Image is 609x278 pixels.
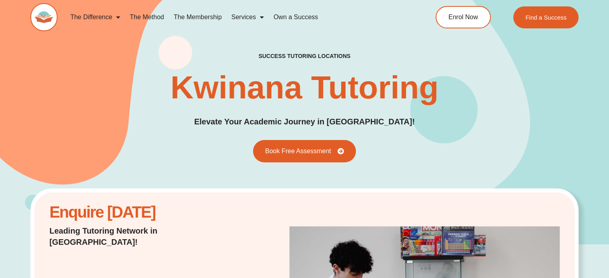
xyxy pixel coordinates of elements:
a: Enrol Now [436,6,491,28]
a: Own a Success [269,8,323,26]
p: Leading Tutoring Network in [GEOGRAPHIC_DATA]! [49,225,233,248]
span: Find a Success [525,14,567,20]
p: Elevate Your Academic Journey in [GEOGRAPHIC_DATA]! [194,116,415,128]
a: The Membership [169,8,227,26]
h2: Enquire [DATE] [49,207,233,217]
nav: Menu [66,8,404,26]
a: Book Free Assessment [253,140,356,162]
a: Find a Success [513,6,579,28]
span: Enrol Now [448,14,478,20]
a: The Method [125,8,169,26]
h2: success tutoring locations [259,52,351,60]
a: Services [227,8,269,26]
span: Book Free Assessment [265,148,331,154]
a: The Difference [66,8,125,26]
h1: Kwinana Tutoring [171,72,439,104]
